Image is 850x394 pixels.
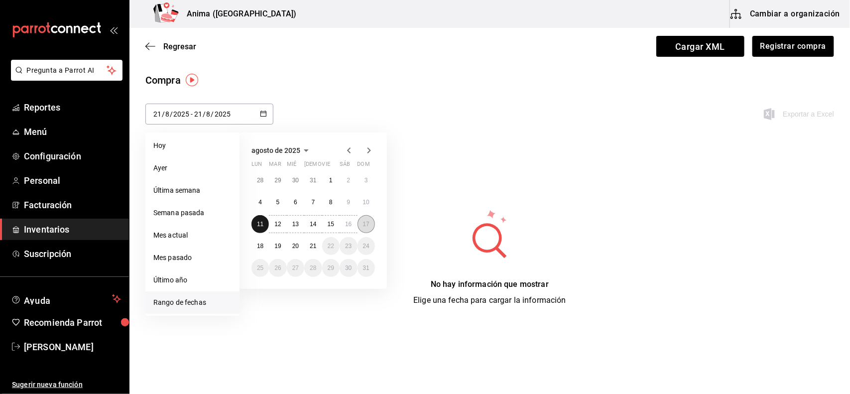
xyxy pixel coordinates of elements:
button: 4 de agosto de 2025 [251,193,269,211]
abbr: 21 de agosto de 2025 [310,243,316,250]
button: 13 de agosto de 2025 [287,215,304,233]
abbr: 29 de julio de 2025 [274,177,281,184]
abbr: 31 de agosto de 2025 [363,264,369,271]
abbr: 18 de agosto de 2025 [257,243,263,250]
abbr: sábado [340,161,350,171]
button: Tooltip marker [186,74,198,86]
button: 17 de agosto de 2025 [358,215,375,233]
button: 20 de agosto de 2025 [287,237,304,255]
span: / [203,110,206,118]
button: 8 de agosto de 2025 [322,193,340,211]
span: Cargar XML [656,36,744,57]
button: 23 de agosto de 2025 [340,237,357,255]
abbr: 26 de agosto de 2025 [274,264,281,271]
input: Month [165,110,170,118]
abbr: 4 de agosto de 2025 [258,199,262,206]
button: agosto de 2025 [251,144,312,156]
span: [PERSON_NAME] [24,340,121,354]
input: Year [173,110,190,118]
button: 11 de agosto de 2025 [251,215,269,233]
abbr: 29 de agosto de 2025 [328,264,334,271]
button: 5 de agosto de 2025 [269,193,286,211]
span: Reportes [24,101,121,114]
abbr: 10 de agosto de 2025 [363,199,369,206]
abbr: martes [269,161,281,171]
abbr: 14 de agosto de 2025 [310,221,316,228]
li: Rango de fechas [145,291,240,314]
abbr: 28 de agosto de 2025 [310,264,316,271]
button: 1 de agosto de 2025 [322,171,340,189]
abbr: 12 de agosto de 2025 [274,221,281,228]
button: 12 de agosto de 2025 [269,215,286,233]
li: Última semana [145,179,240,202]
span: Facturación [24,198,121,212]
button: 30 de agosto de 2025 [340,259,357,277]
abbr: domingo [358,161,370,171]
span: Configuración [24,149,121,163]
h3: Anima ([GEOGRAPHIC_DATA]) [179,8,296,20]
abbr: 31 de julio de 2025 [310,177,316,184]
button: 16 de agosto de 2025 [340,215,357,233]
button: 18 de agosto de 2025 [251,237,269,255]
abbr: 30 de agosto de 2025 [345,264,352,271]
button: 30 de julio de 2025 [287,171,304,189]
abbr: 28 de julio de 2025 [257,177,263,184]
abbr: 23 de agosto de 2025 [345,243,352,250]
span: agosto de 2025 [251,146,300,154]
abbr: 16 de agosto de 2025 [345,221,352,228]
abbr: 20 de agosto de 2025 [292,243,299,250]
abbr: 1 de agosto de 2025 [329,177,333,184]
abbr: 30 de julio de 2025 [292,177,299,184]
abbr: 17 de agosto de 2025 [363,221,369,228]
button: Regresar [145,42,196,51]
span: Inventarios [24,223,121,236]
span: Personal [24,174,121,187]
div: No hay información que mostrar [413,278,566,290]
span: Suscripción [24,247,121,261]
a: Pregunta a Parrot AI [7,72,122,83]
span: Menú [24,125,121,138]
li: Ayer [145,157,240,179]
span: Elige una fecha para cargar la información [413,295,566,305]
button: Registrar compra [752,36,834,57]
span: Sugerir nueva función [12,380,121,390]
button: 9 de agosto de 2025 [340,193,357,211]
span: Recomienda Parrot [24,316,121,329]
button: 24 de agosto de 2025 [358,237,375,255]
button: 27 de agosto de 2025 [287,259,304,277]
span: / [162,110,165,118]
button: 7 de agosto de 2025 [304,193,322,211]
abbr: lunes [251,161,262,171]
button: 31 de julio de 2025 [304,171,322,189]
abbr: 22 de agosto de 2025 [328,243,334,250]
abbr: miércoles [287,161,296,171]
abbr: 11 de agosto de 2025 [257,221,263,228]
abbr: 13 de agosto de 2025 [292,221,299,228]
button: 6 de agosto de 2025 [287,193,304,211]
button: 28 de agosto de 2025 [304,259,322,277]
button: 28 de julio de 2025 [251,171,269,189]
abbr: 27 de agosto de 2025 [292,264,299,271]
input: Month [206,110,211,118]
abbr: 6 de agosto de 2025 [294,199,297,206]
button: 29 de julio de 2025 [269,171,286,189]
abbr: 19 de agosto de 2025 [274,243,281,250]
div: Compra [145,73,181,88]
button: 21 de agosto de 2025 [304,237,322,255]
abbr: 7 de agosto de 2025 [312,199,315,206]
button: 3 de agosto de 2025 [358,171,375,189]
span: Regresar [163,42,196,51]
abbr: viernes [322,161,330,171]
abbr: 25 de agosto de 2025 [257,264,263,271]
button: 31 de agosto de 2025 [358,259,375,277]
input: Day [153,110,162,118]
button: 2 de agosto de 2025 [340,171,357,189]
abbr: 9 de agosto de 2025 [347,199,350,206]
button: 22 de agosto de 2025 [322,237,340,255]
li: Semana pasada [145,202,240,224]
abbr: 15 de agosto de 2025 [328,221,334,228]
abbr: 5 de agosto de 2025 [276,199,280,206]
button: 15 de agosto de 2025 [322,215,340,233]
li: Mes pasado [145,247,240,269]
span: / [170,110,173,118]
